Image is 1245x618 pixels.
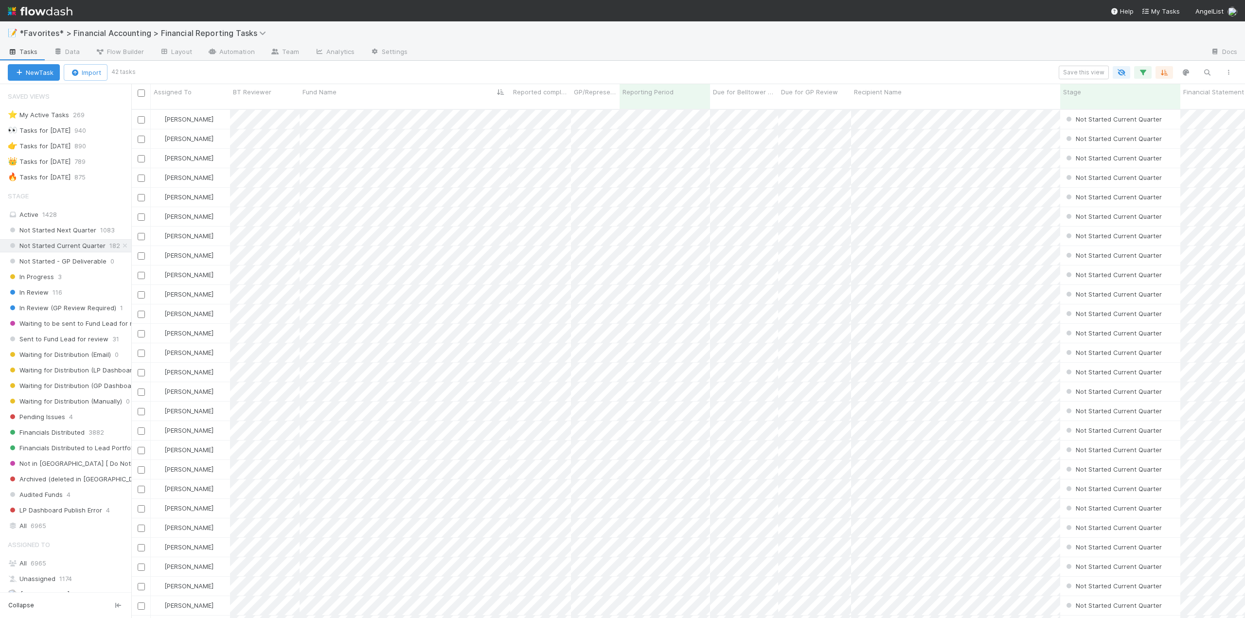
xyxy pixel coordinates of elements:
[138,369,145,376] input: Toggle Row Selected
[302,87,337,97] span: Fund Name
[574,87,617,97] span: GP/Representative wants to review
[1064,250,1162,260] div: Not Started Current Quarter
[155,504,163,512] img: avatar_705f3a58-2659-4f93-91ad-7a5be837418b.png
[20,590,70,598] span: [PERSON_NAME]
[138,213,145,221] input: Toggle Row Selected
[155,135,163,142] img: avatar_705f3a58-2659-4f93-91ad-7a5be837418b.png
[155,232,163,240] img: avatar_705f3a58-2659-4f93-91ad-7a5be837418b.png
[164,193,213,201] span: [PERSON_NAME]
[8,349,111,361] span: Waiting for Distribution (Email)
[8,47,38,56] span: Tasks
[8,535,50,554] span: Assigned To
[155,368,163,376] img: avatar_705f3a58-2659-4f93-91ad-7a5be837418b.png
[164,504,213,512] span: [PERSON_NAME]
[138,583,145,590] input: Toggle Row Selected
[106,504,110,516] span: 4
[1064,464,1162,474] div: Not Started Current Quarter
[155,290,163,298] img: avatar_705f3a58-2659-4f93-91ad-7a5be837418b.png
[155,407,163,415] img: avatar_705f3a58-2659-4f93-91ad-7a5be837418b.png
[1064,310,1162,318] span: Not Started Current Quarter
[1064,562,1162,571] div: Not Started Current Quarter
[233,87,271,97] span: BT Reviewer
[164,446,213,454] span: [PERSON_NAME]
[713,87,776,97] span: Due for Belltower Review
[1064,542,1162,552] div: Not Started Current Quarter
[164,582,213,590] span: [PERSON_NAME]
[513,87,569,97] span: Reported completed by
[8,240,106,252] span: Not Started Current Quarter
[126,395,130,407] span: 0
[1064,445,1162,455] div: Not Started Current Quarter
[69,411,73,423] span: 4
[8,333,108,345] span: Sent to Fund Lead for review
[112,333,119,345] span: 31
[8,171,71,183] div: Tasks for [DATE]
[1110,6,1134,16] div: Help
[138,136,145,143] input: Toggle Row Selected
[1063,87,1081,97] span: Stage
[155,115,163,123] img: avatar_705f3a58-2659-4f93-91ad-7a5be837418b.png
[8,473,149,485] span: Archived (deleted in [GEOGRAPHIC_DATA])
[109,240,120,252] span: 182
[1064,504,1162,512] span: Not Started Current Quarter
[1064,543,1162,551] span: Not Started Current Quarter
[155,582,163,590] img: avatar_705f3a58-2659-4f93-91ad-7a5be837418b.png
[1064,251,1162,259] span: Not Started Current Quarter
[155,484,213,494] div: [PERSON_NAME]
[1064,153,1162,163] div: Not Started Current Quarter
[1064,309,1162,318] div: Not Started Current Quarter
[59,573,72,585] span: 1174
[1064,426,1162,434] span: Not Started Current Quarter
[155,601,163,609] img: avatar_705f3a58-2659-4f93-91ad-7a5be837418b.png
[781,87,838,97] span: Due for GP Review
[89,426,104,439] span: 3882
[164,115,213,123] span: [PERSON_NAME]
[8,255,107,267] span: Not Started - GP Deliverable
[1064,328,1162,338] div: Not Started Current Quarter
[155,425,213,435] div: [PERSON_NAME]
[138,175,145,182] input: Toggle Row Selected
[138,447,145,454] input: Toggle Row Selected
[74,140,96,152] span: 890
[155,329,163,337] img: avatar_705f3a58-2659-4f93-91ad-7a5be837418b.png
[155,543,163,551] img: avatar_705f3a58-2659-4f93-91ad-7a5be837418b.png
[164,485,213,493] span: [PERSON_NAME]
[155,251,163,259] img: avatar_705f3a58-2659-4f93-91ad-7a5be837418b.png
[1064,600,1162,610] div: Not Started Current Quarter
[164,407,213,415] span: [PERSON_NAME]
[138,427,145,435] input: Toggle Row Selected
[155,581,213,591] div: [PERSON_NAME]
[164,271,213,279] span: [PERSON_NAME]
[8,380,140,392] span: Waiting for Distribution (GP Dashboard)
[164,310,213,318] span: [PERSON_NAME]
[8,442,138,454] span: Financials Distributed to Lead Portfolio
[1064,193,1162,201] span: Not Started Current Quarter
[42,211,57,218] span: 1428
[1064,407,1162,415] span: Not Started Current Quarter
[155,250,213,260] div: [PERSON_NAME]
[138,350,145,357] input: Toggle Row Selected
[164,135,213,142] span: [PERSON_NAME]
[164,251,213,259] span: [PERSON_NAME]
[155,562,213,571] div: [PERSON_NAME]
[1064,523,1162,532] div: Not Started Current Quarter
[155,114,213,124] div: [PERSON_NAME]
[19,28,271,38] span: *Favorites* > Financial Accounting > Financial Reporting Tasks
[152,45,200,60] a: Layout
[155,445,213,455] div: [PERSON_NAME]
[8,109,69,121] div: My Active Tasks
[95,47,144,56] span: Flow Builder
[138,544,145,551] input: Toggle Row Selected
[854,87,902,97] span: Recipient Name
[1064,563,1162,570] span: Not Started Current Quarter
[164,232,213,240] span: [PERSON_NAME]
[155,309,213,318] div: [PERSON_NAME]
[164,524,213,531] span: [PERSON_NAME]
[1064,289,1162,299] div: Not Started Current Quarter
[8,124,71,137] div: Tasks for [DATE]
[64,64,107,81] button: Import
[8,140,71,152] div: Tasks for [DATE]
[155,192,213,202] div: [PERSON_NAME]
[1064,174,1162,181] span: Not Started Current Quarter
[1064,388,1162,395] span: Not Started Current Quarter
